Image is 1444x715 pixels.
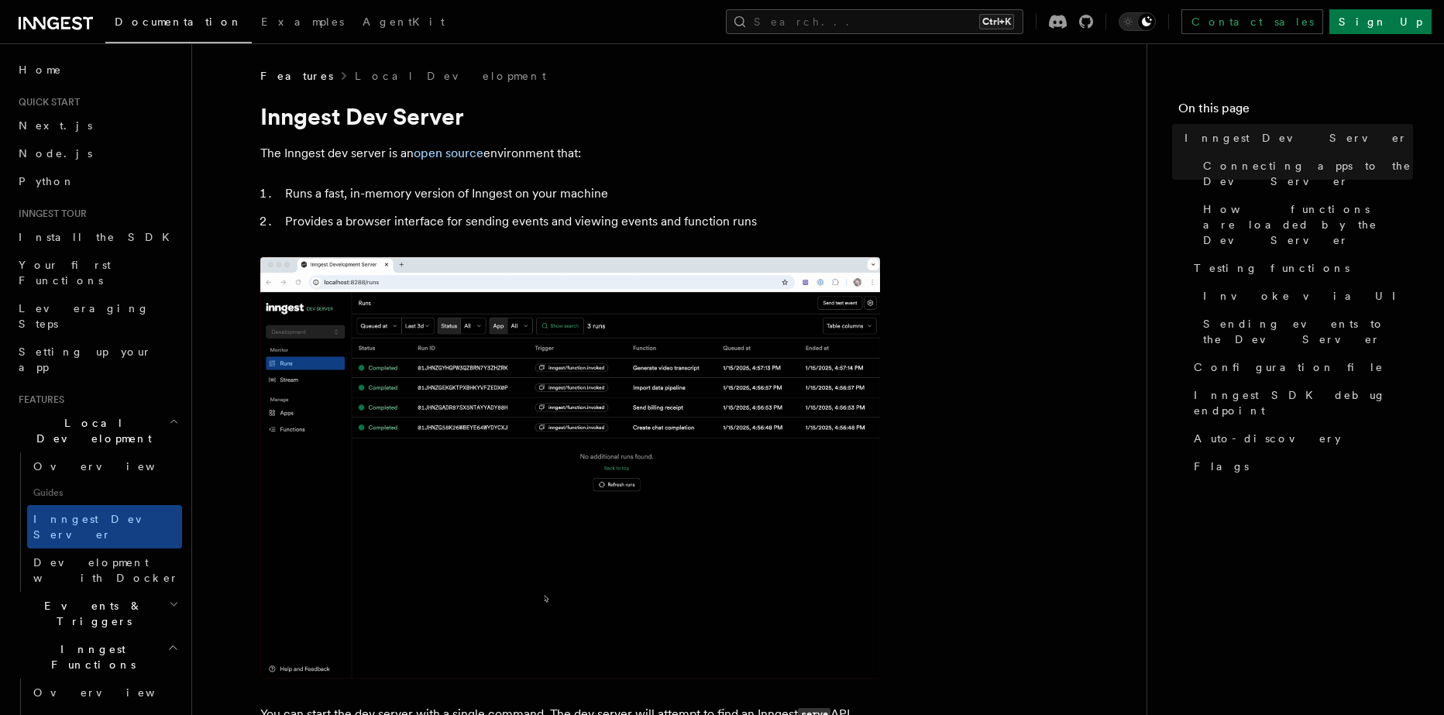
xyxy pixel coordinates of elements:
[27,548,182,592] a: Development with Docker
[19,345,152,373] span: Setting up your app
[1184,130,1408,146] span: Inngest Dev Server
[1188,381,1413,425] a: Inngest SDK debug endpoint
[12,139,182,167] a: Node.js
[12,56,182,84] a: Home
[12,208,87,220] span: Inngest tour
[19,147,92,160] span: Node.js
[260,257,880,679] img: Dev Server Demo
[1119,12,1156,31] button: Toggle dark mode
[1194,431,1341,446] span: Auto-discovery
[260,68,333,84] span: Features
[1197,152,1413,195] a: Connecting apps to the Dev Server
[105,5,252,43] a: Documentation
[1197,282,1413,310] a: Invoke via UI
[260,102,880,130] h1: Inngest Dev Server
[19,175,75,187] span: Python
[33,556,179,584] span: Development with Docker
[27,480,182,505] span: Guides
[33,686,193,699] span: Overview
[1197,310,1413,353] a: Sending events to the Dev Server
[19,259,111,287] span: Your first Functions
[1194,260,1349,276] span: Testing functions
[12,394,64,406] span: Features
[27,505,182,548] a: Inngest Dev Server
[12,338,182,381] a: Setting up your app
[1197,195,1413,254] a: How functions are loaded by the Dev Server
[12,294,182,338] a: Leveraging Steps
[115,15,242,28] span: Documentation
[12,598,169,629] span: Events & Triggers
[12,635,182,679] button: Inngest Functions
[252,5,353,42] a: Examples
[1194,387,1413,418] span: Inngest SDK debug endpoint
[414,146,483,160] a: open source
[12,223,182,251] a: Install the SDK
[1194,359,1384,375] span: Configuration file
[1178,99,1413,124] h4: On this page
[1188,425,1413,452] a: Auto-discovery
[1203,201,1413,248] span: How functions are loaded by the Dev Server
[12,415,169,446] span: Local Development
[19,119,92,132] span: Next.js
[1188,353,1413,381] a: Configuration file
[19,231,179,243] span: Install the SDK
[12,251,182,294] a: Your first Functions
[353,5,454,42] a: AgentKit
[1203,158,1413,189] span: Connecting apps to the Dev Server
[363,15,445,28] span: AgentKit
[33,460,193,473] span: Overview
[19,302,150,330] span: Leveraging Steps
[1194,459,1249,474] span: Flags
[12,409,182,452] button: Local Development
[12,592,182,635] button: Events & Triggers
[27,679,182,706] a: Overview
[1188,254,1413,282] a: Testing functions
[261,15,344,28] span: Examples
[27,452,182,480] a: Overview
[1203,288,1409,304] span: Invoke via UI
[260,143,880,164] p: The Inngest dev server is an environment that:
[12,452,182,592] div: Local Development
[1329,9,1432,34] a: Sign Up
[12,112,182,139] a: Next.js
[1181,9,1323,34] a: Contact sales
[1188,452,1413,480] a: Flags
[12,167,182,195] a: Python
[12,96,80,108] span: Quick start
[979,14,1014,29] kbd: Ctrl+K
[33,513,166,541] span: Inngest Dev Server
[280,211,880,232] li: Provides a browser interface for sending events and viewing events and function runs
[726,9,1023,34] button: Search...Ctrl+K
[19,62,62,77] span: Home
[355,68,546,84] a: Local Development
[1178,124,1413,152] a: Inngest Dev Server
[12,641,167,672] span: Inngest Functions
[1203,316,1413,347] span: Sending events to the Dev Server
[280,183,880,205] li: Runs a fast, in-memory version of Inngest on your machine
